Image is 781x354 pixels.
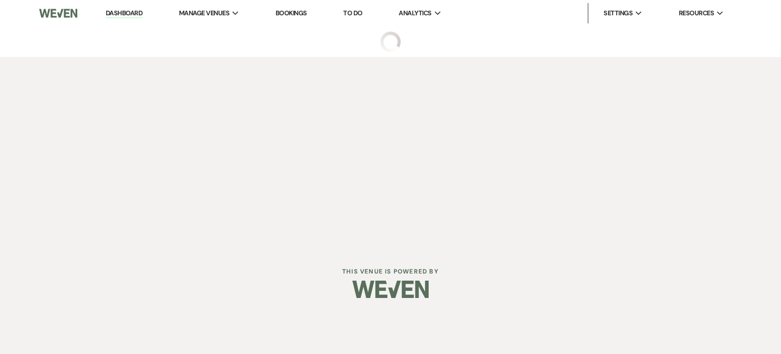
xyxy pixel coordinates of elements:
[604,8,633,18] span: Settings
[343,9,362,17] a: To Do
[380,32,401,52] img: loading spinner
[106,9,142,18] a: Dashboard
[276,9,307,17] a: Bookings
[39,3,77,24] img: Weven Logo
[179,8,229,18] span: Manage Venues
[352,271,429,307] img: Weven Logo
[679,8,714,18] span: Resources
[399,8,431,18] span: Analytics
